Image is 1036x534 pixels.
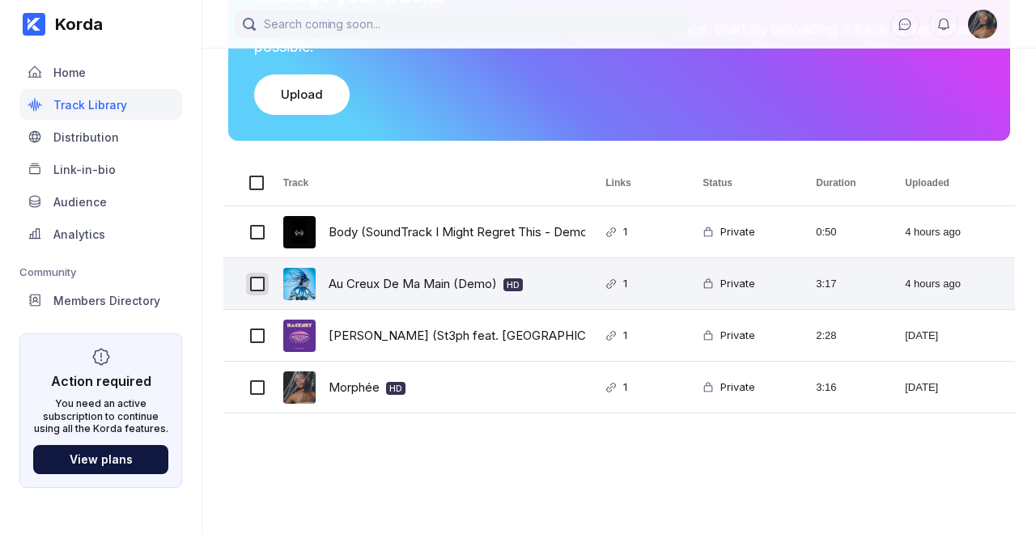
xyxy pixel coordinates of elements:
div: 3:16 [796,362,885,413]
div: Korda [45,15,103,34]
a: [PERSON_NAME] (St3ph feat. [GEOGRAPHIC_DATA]) [329,316,658,354]
div: 1 [617,213,627,251]
a: Au Creux De Ma Main (Demo) HD [329,265,523,303]
div: HD [507,278,520,291]
a: Track Library [19,89,182,121]
div: Audience [53,195,107,209]
div: Community [19,265,182,278]
a: Analytics [19,218,182,251]
div: Members Directory [53,294,160,307]
button: View plans [33,445,168,474]
div: 1 [617,368,627,406]
a: Members Directory [19,285,182,317]
div: Private [714,265,755,303]
div: View plans [70,452,133,466]
button: Upload [254,74,350,115]
span: Duration [816,177,856,189]
div: Home [53,66,86,79]
a: Morphée HD [329,368,405,406]
div: 0:50 [796,206,885,257]
a: Body (SoundTrack I Might Regret This - Demo) [329,213,618,251]
div: Action required [51,373,151,389]
a: Distribution [19,121,182,154]
a: Home [19,57,182,89]
div: Private [714,316,755,354]
div: [DATE] [885,310,1015,361]
div: Analytics [53,227,105,241]
div: 4 hours ago [885,258,1015,309]
div: 1 [617,265,627,303]
div: Tennin [968,10,997,39]
div: Track Library [53,98,127,112]
img: cover art [283,268,316,300]
a: Audience [19,186,182,218]
div: 2:28 [796,310,885,361]
div: 1 [617,316,627,354]
img: 160x160 [968,10,997,39]
span: Uploaded [905,177,949,189]
img: cover art [283,320,316,352]
div: Private [714,368,755,406]
div: Private [714,213,755,251]
input: Search coming soon... [235,10,688,39]
img: cover art [283,371,316,404]
div: You need an active subscription to continue using all the Korda features. [33,397,168,435]
div: HD [389,382,402,395]
div: Link-in-bio [53,163,116,176]
span: Links [605,177,631,189]
span: Track [283,177,308,189]
div: Au Creux De Ma Main (Demo) [329,265,523,303]
div: Distribution [53,130,119,144]
a: Link-in-bio [19,154,182,186]
div: Morphée [329,368,405,406]
img: cover art [283,216,316,248]
div: 4 hours ago [885,206,1015,257]
div: Upload [281,87,323,103]
div: [DATE] [885,362,1015,413]
span: Status [703,177,732,189]
div: 3:17 [796,258,885,309]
